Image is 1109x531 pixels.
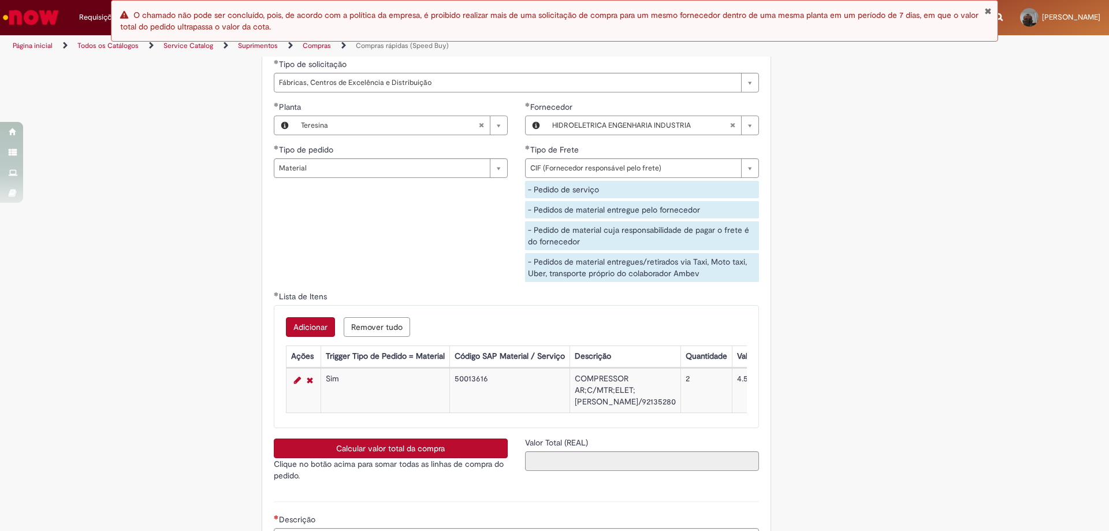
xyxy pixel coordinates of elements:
[525,181,759,198] div: - Pedido de serviço
[356,41,449,50] a: Compras rápidas (Speed Buy)
[680,369,732,413] td: 2
[163,41,213,50] a: Service Catalog
[526,116,546,135] button: Fornecedor , Visualizar este registro HIDROELETRICA ENGENHARIA INDUSTRIA
[525,437,590,448] label: Somente leitura - Valor Total (REAL)
[449,346,570,367] th: Código SAP Material / Serviço
[286,346,321,367] th: Ações
[472,116,490,135] abbr: Limpar campo Planta
[279,514,318,525] span: Descrição
[238,41,278,50] a: Suprimentos
[77,41,139,50] a: Todos os Catálogos
[304,373,316,387] a: Remover linha 1
[724,116,741,135] abbr: Limpar campo Fornecedor
[984,6,992,16] button: Fechar Notificação
[525,102,530,107] span: Obrigatório Preenchido
[570,369,680,413] td: COMPRESSOR AR;C/MTR;ELET;[PERSON_NAME]/92135280
[525,145,530,150] span: Obrigatório Preenchido
[274,60,279,64] span: Obrigatório Preenchido
[530,159,735,177] span: CIF (Fornecedor responsável pelo frete)
[449,369,570,413] td: 50013616
[274,102,279,107] span: Obrigatório Preenchido
[525,253,759,282] div: - Pedidos de material entregues/retirados via Taxi, Moto taxi, Uber, transporte próprio do colabo...
[525,221,759,250] div: - Pedido de material cuja responsabilidade de pagar o frete é do fornecedor
[279,144,336,155] span: Tipo de pedido
[274,116,295,135] button: Planta, Visualizar este registro Teresina
[279,59,349,69] span: Tipo de solicitação
[291,373,304,387] a: Editar Linha 1
[525,201,759,218] div: - Pedidos de material entregue pelo fornecedor
[1,6,61,29] img: ServiceNow
[321,369,449,413] td: Sim
[680,346,732,367] th: Quantidade
[344,317,410,337] button: Remove all rows for Lista de Itens
[9,35,731,57] ul: Trilhas de página
[274,145,279,150] span: Obrigatório Preenchido
[279,102,303,112] span: Planta
[274,458,508,481] p: Clique no botão acima para somar todas as linhas de compra do pedido.
[546,116,758,135] a: HIDROELETRICA ENGENHARIA INDUSTRIALimpar campo Fornecedor
[279,291,329,302] span: Lista de Itens
[274,439,508,458] button: Calcular valor total da compra
[120,10,978,32] span: O chamado não pode ser concluído, pois, de acordo com a política da empresa, é proibido realizar ...
[279,159,484,177] span: Material
[732,369,790,413] td: 4.525,42
[530,102,575,112] span: Fornecedor
[274,515,279,519] span: Necessários
[286,317,335,337] button: Add a row for Lista de Itens
[295,116,507,135] a: TeresinaLimpar campo Planta
[321,346,449,367] th: Trigger Tipo de Pedido = Material
[1042,12,1100,22] span: [PERSON_NAME]
[530,144,581,155] span: Tipo de Frete
[274,292,279,296] span: Obrigatório Preenchido
[570,346,680,367] th: Descrição
[525,451,759,471] input: Valor Total (REAL)
[732,346,790,367] th: Valor Unitário
[552,116,730,135] span: HIDROELETRICA ENGENHARIA INDUSTRIA
[303,41,331,50] a: Compras
[301,116,478,135] span: Teresina
[279,73,735,92] span: Fábricas, Centros de Excelência e Distribuição
[79,12,120,23] span: Requisições
[13,41,53,50] a: Página inicial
